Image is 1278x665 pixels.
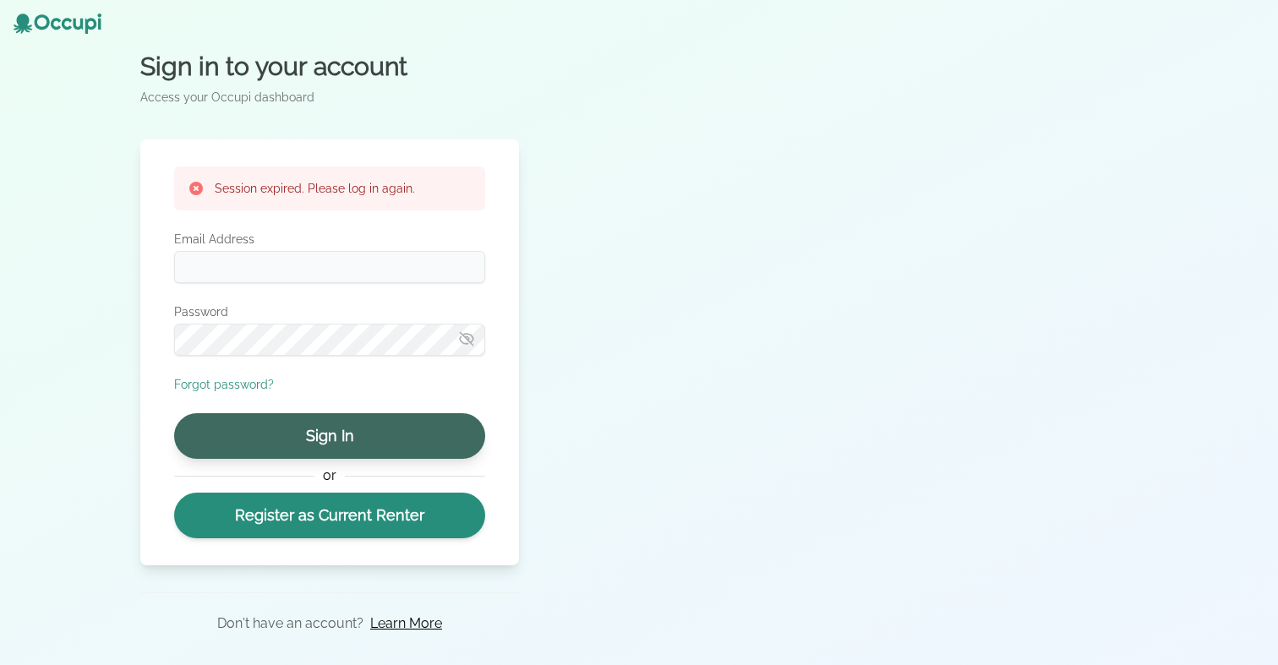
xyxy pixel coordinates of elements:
[174,303,485,320] label: Password
[174,413,485,459] button: Sign In
[370,613,442,634] a: Learn More
[140,89,519,106] p: Access your Occupi dashboard
[174,493,485,538] a: Register as Current Renter
[174,376,274,393] button: Forgot password?
[174,231,485,248] label: Email Address
[215,180,415,197] h3: Session expired. Please log in again.
[314,466,344,486] span: or
[140,52,519,82] h2: Sign in to your account
[217,613,363,634] p: Don't have an account?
